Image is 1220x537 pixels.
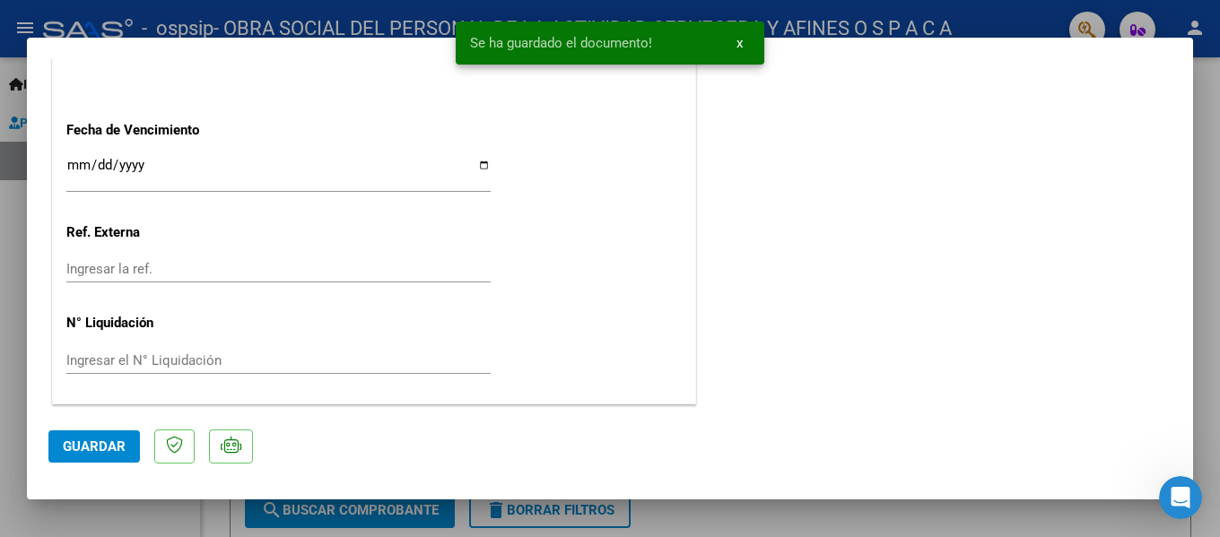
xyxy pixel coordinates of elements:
iframe: Intercom live chat [1159,476,1202,519]
span: x [736,35,743,51]
span: Se ha guardado el documento! [470,34,652,52]
button: Guardar [48,430,140,463]
p: N° Liquidación [66,313,251,333]
button: x [722,27,757,59]
p: Fecha de Vencimiento [66,120,251,141]
p: Ref. Externa [66,222,251,243]
span: Guardar [63,438,126,455]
